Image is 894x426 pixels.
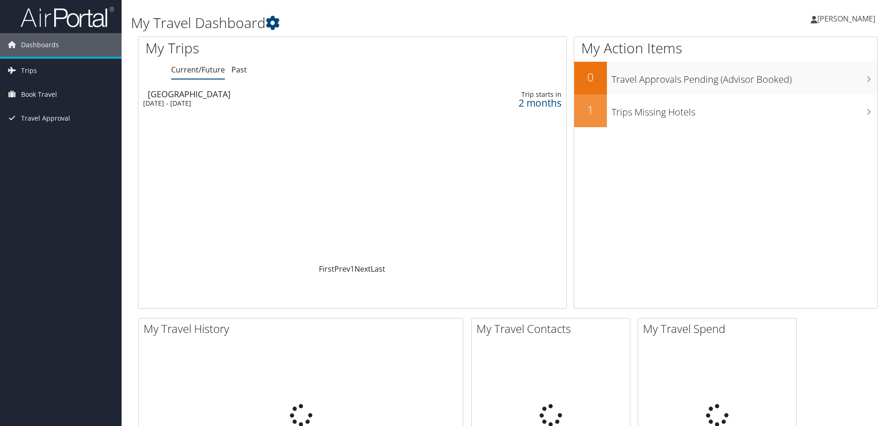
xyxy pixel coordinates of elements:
div: [GEOGRAPHIC_DATA] [148,90,407,98]
a: 0Travel Approvals Pending (Advisor Booked) [574,62,877,94]
h2: 0 [574,69,607,85]
div: 2 months [457,99,562,107]
span: [PERSON_NAME] [817,14,875,24]
a: First [319,264,334,274]
h3: Trips Missing Hotels [612,101,877,119]
h2: My Travel History [144,321,463,337]
h1: My Travel Dashboard [131,13,634,33]
a: [PERSON_NAME] [811,5,885,33]
a: Next [354,264,371,274]
h3: Travel Approvals Pending (Advisor Booked) [612,68,877,86]
a: 1 [350,264,354,274]
h2: My Travel Spend [643,321,796,337]
img: airportal-logo.png [21,6,114,28]
a: Prev [334,264,350,274]
a: Current/Future [171,65,225,75]
div: Trip starts in [457,90,562,99]
h2: 1 [574,102,607,118]
a: Past [231,65,247,75]
span: Travel Approval [21,107,70,130]
span: Trips [21,59,37,82]
div: [DATE] - [DATE] [143,99,403,108]
span: Dashboards [21,33,59,57]
h2: My Travel Contacts [476,321,630,337]
a: 1Trips Missing Hotels [574,94,877,127]
h1: My Action Items [574,38,877,58]
a: Last [371,264,385,274]
h1: My Trips [145,38,381,58]
span: Book Travel [21,83,57,106]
